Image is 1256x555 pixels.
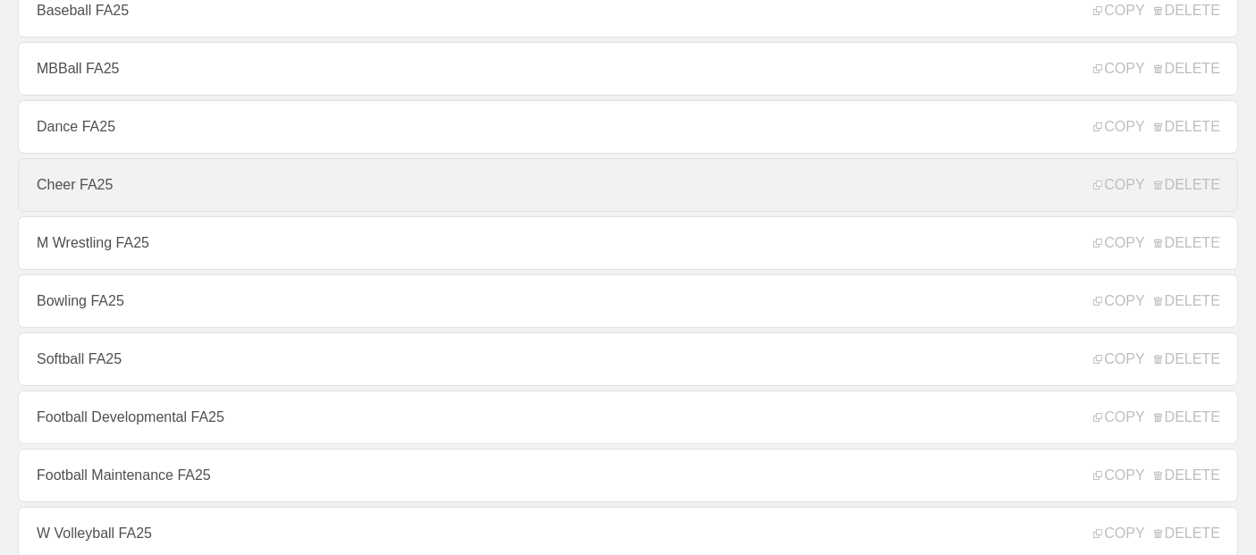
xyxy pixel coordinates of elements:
[18,42,1238,96] a: MBBall FA25
[1154,119,1220,135] span: DELETE
[18,274,1238,328] a: Bowling FA25
[18,100,1238,154] a: Dance FA25
[18,391,1238,444] a: Football Developmental FA25
[1093,119,1144,135] span: COPY
[935,349,1256,555] iframe: Chat Widget
[18,332,1238,386] a: Softball FA25
[1093,177,1144,193] span: COPY
[18,216,1238,270] a: M Wrestling FA25
[1093,235,1144,251] span: COPY
[1154,293,1220,309] span: DELETE
[1093,3,1144,19] span: COPY
[1154,235,1220,251] span: DELETE
[1154,3,1220,19] span: DELETE
[1093,61,1144,77] span: COPY
[1154,177,1220,193] span: DELETE
[18,158,1238,212] a: Cheer FA25
[18,449,1238,502] a: Football Maintenance FA25
[1093,293,1144,309] span: COPY
[1154,61,1220,77] span: DELETE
